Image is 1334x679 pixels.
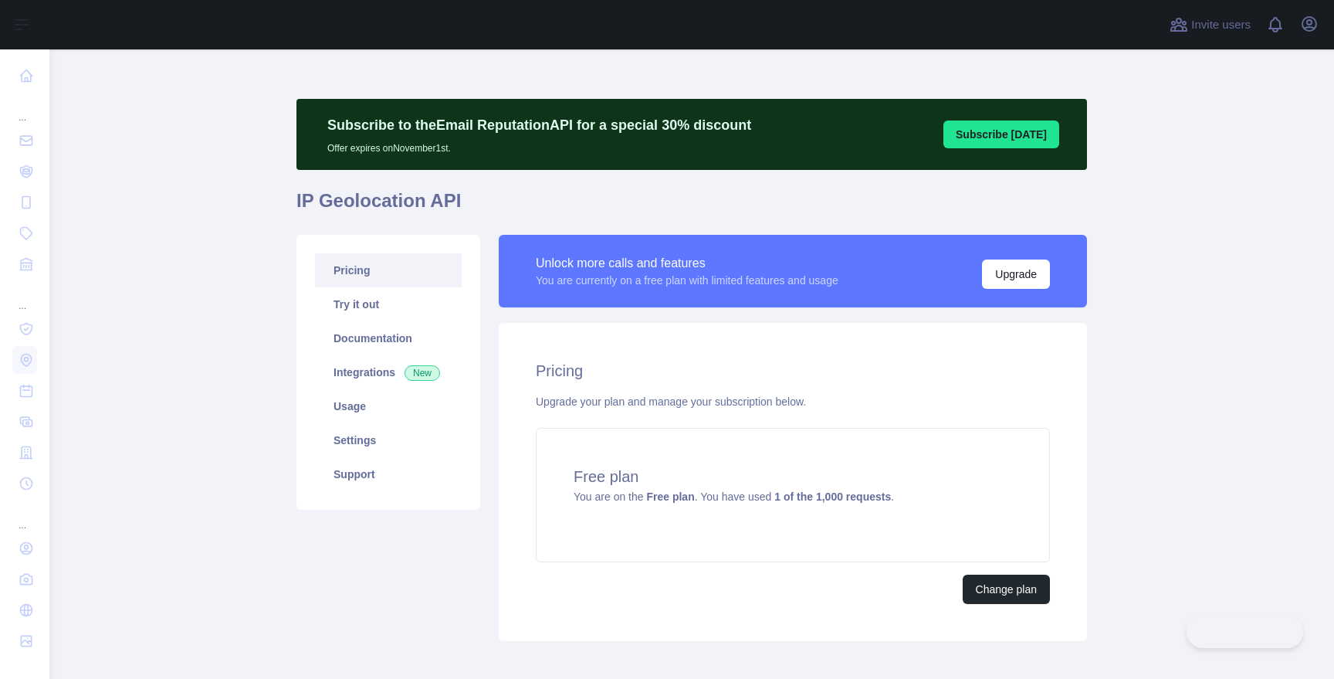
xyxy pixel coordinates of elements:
h1: IP Geolocation API [296,188,1087,226]
div: Upgrade your plan and manage your subscription below. [536,394,1050,409]
button: Change plan [963,575,1050,604]
span: You are on the . You have used . [574,491,894,503]
a: Settings [315,423,462,457]
span: New [405,365,440,381]
strong: 1 of the 1,000 requests [774,491,891,503]
span: Invite users [1191,16,1251,34]
strong: Free plan [646,491,694,503]
a: Integrations New [315,355,462,389]
button: Upgrade [982,260,1050,289]
p: Subscribe to the Email Reputation API for a special 30 % discount [327,114,751,136]
p: Offer expires on November 1st. [327,136,751,154]
div: You are currently on a free plan with limited features and usage [536,273,838,288]
div: ... [12,93,37,124]
h4: Free plan [574,466,1012,487]
button: Subscribe [DATE] [943,121,1059,148]
a: Documentation [315,321,462,355]
a: Usage [315,389,462,423]
div: ... [12,501,37,531]
iframe: Toggle Customer Support [1187,616,1303,648]
a: Support [315,457,462,491]
div: ... [12,281,37,312]
a: Try it out [315,287,462,321]
h2: Pricing [536,360,1050,382]
a: Pricing [315,253,462,287]
div: Unlock more calls and features [536,254,838,273]
button: Invite users [1166,12,1254,37]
